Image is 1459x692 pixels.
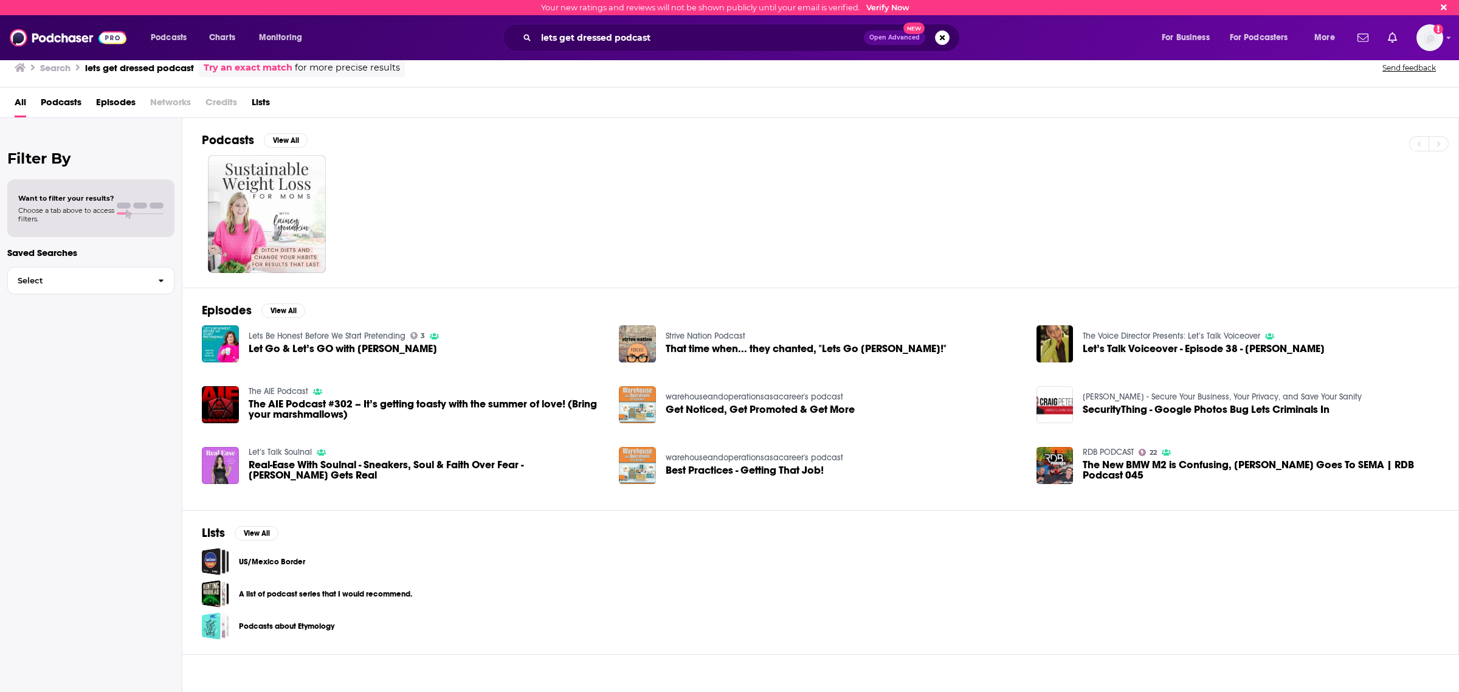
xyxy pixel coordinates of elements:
[202,133,308,148] a: PodcastsView All
[8,277,148,285] span: Select
[295,61,400,75] span: for more precise results
[1083,460,1439,480] span: The New BMW M2 is Confusing, [PERSON_NAME] Goes To SEMA | RDB Podcast 045
[666,404,855,415] a: Get Noticed, Get Promoted & Get More
[96,92,136,117] a: Episodes
[536,28,864,47] input: Search podcasts, credits, & more...
[1083,344,1325,354] a: Let’s Talk Voiceover - Episode 38 - Debra Wilson
[202,447,239,484] img: Real-Ease With Soulnal - Sneakers, Soul & Faith Over Fear - Devkaran Gets Real
[1314,29,1335,46] span: More
[205,92,237,117] span: Credits
[249,460,605,480] span: Real-Ease With Soulnal - Sneakers, Soul & Faith Over Fear - [PERSON_NAME] Gets Real
[202,548,229,575] a: US/Mexico Border
[41,92,81,117] a: Podcasts
[201,28,243,47] a: Charts
[666,344,947,354] span: That time when... they chanted, "Lets Go [PERSON_NAME]!"
[619,325,656,362] img: That time when... they chanted, "Lets Go Brandon!"
[1383,27,1402,48] a: Show notifications dropdown
[1150,450,1157,455] span: 22
[1433,24,1443,34] svg: Email not verified
[666,331,745,341] a: Strive Nation Podcast
[666,392,843,402] a: warehouseandoperationsasacareer's podcast
[202,525,225,541] h2: Lists
[202,303,252,318] h2: Episodes
[1083,331,1260,341] a: The Voice Director Presents: Let’s Talk Voiceover
[1222,28,1306,47] button: open menu
[1353,27,1373,48] a: Show notifications dropdown
[7,267,174,294] button: Select
[1036,325,1074,362] img: Let’s Talk Voiceover - Episode 38 - Debra Wilson
[1083,344,1325,354] span: Let’s Talk Voiceover - Episode 38 - [PERSON_NAME]
[202,612,229,640] a: Podcasts about Etymology
[18,206,114,223] span: Choose a tab above to access filters.
[142,28,202,47] button: open menu
[1083,404,1330,415] a: SecurityThing - Google Photos Bug Lets Criminals In
[202,303,305,318] a: EpisodesView All
[1416,24,1443,51] button: Show profile menu
[235,526,278,541] button: View All
[202,580,229,607] a: A list of podcast series that I would recommend.
[249,386,308,396] a: The AIE Podcast
[1036,386,1074,423] img: SecurityThing - Google Photos Bug Lets Criminals In
[239,587,412,601] a: A list of podcast series that I would recommend.
[249,331,405,341] a: Lets Be Honest Before We Start Pretending
[202,325,239,362] img: Let Go & Let’s GO with Elisa Ellis
[1083,392,1362,402] a: Craig Peterson - Secure Your Business, Your Privacy, and Save Your Sanity
[204,61,292,75] a: Try an exact match
[264,133,308,148] button: View All
[1416,24,1443,51] span: Logged in as MelissaPS
[864,30,925,45] button: Open AdvancedNew
[261,303,305,318] button: View All
[421,333,425,339] span: 3
[1416,24,1443,51] img: User Profile
[259,29,302,46] span: Monitoring
[1036,447,1074,484] img: The New BMW M2 is Confusing, Vik's Goes To SEMA | RDB Podcast 045
[252,92,270,117] a: Lists
[202,386,239,423] img: The AIE Podcast #302 – It’s getting toasty with the summer of love! (Bring your marshmallows)
[249,399,605,420] a: The AIE Podcast #302 – It’s getting toasty with the summer of love! (Bring your marshmallows)
[18,194,114,202] span: Want to filter your results?
[1162,29,1210,46] span: For Business
[1083,460,1439,480] a: The New BMW M2 is Confusing, Vik's Goes To SEMA | RDB Podcast 045
[869,35,920,41] span: Open Advanced
[619,386,656,423] img: Get Noticed, Get Promoted & Get More
[250,28,318,47] button: open menu
[514,24,971,52] div: Search podcasts, credits, & more...
[85,62,194,74] h3: lets get dressed podcast
[666,452,843,463] a: warehouseandoperationsasacareer's podcast
[15,92,26,117] a: All
[150,92,191,117] span: Networks
[7,150,174,167] h2: Filter By
[239,620,334,633] a: Podcasts about Etymology
[209,29,235,46] span: Charts
[410,332,426,339] a: 3
[1153,28,1225,47] button: open menu
[10,26,126,49] img: Podchaser - Follow, Share and Rate Podcasts
[1230,29,1288,46] span: For Podcasters
[202,133,254,148] h2: Podcasts
[866,3,909,12] a: Verify Now
[1379,63,1440,73] button: Send feedback
[666,465,824,476] a: Best Practices - Getting That Job!
[619,447,656,484] img: Best Practices - Getting That Job!
[666,344,947,354] a: That time when... they chanted, "Lets Go Brandon!"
